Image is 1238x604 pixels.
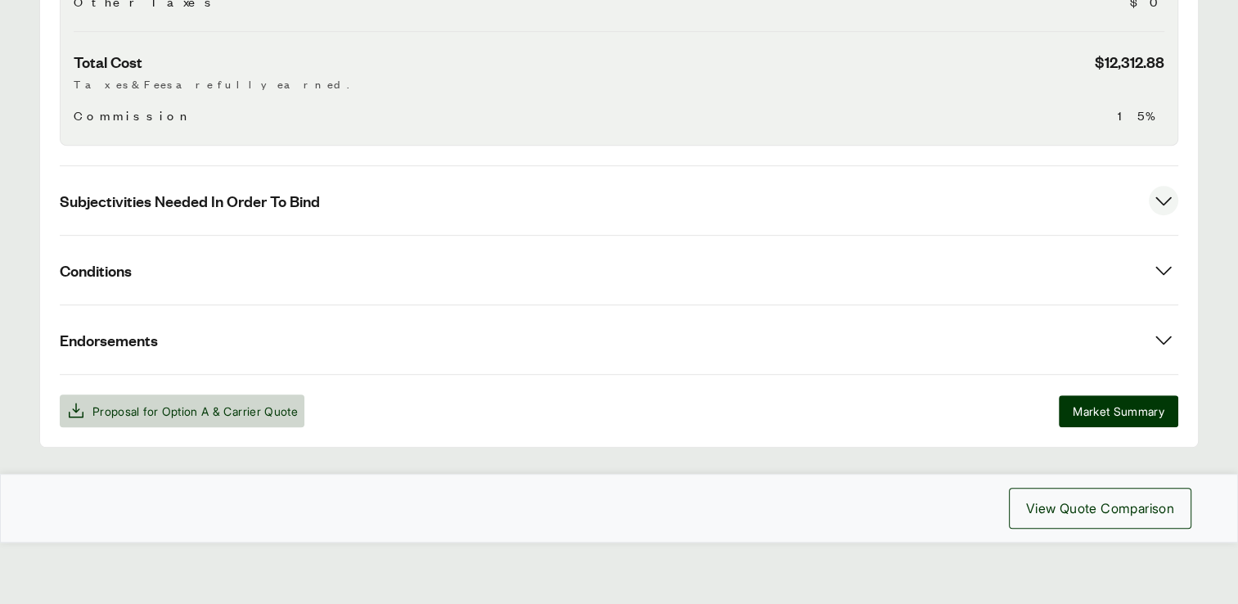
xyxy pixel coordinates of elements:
button: Proposal for Option A & Carrier Quote [60,394,304,427]
span: Market Summary [1073,403,1164,420]
span: $12,312.88 [1095,52,1164,72]
button: Endorsements [60,305,1178,374]
span: Subjectivities Needed In Order To Bind [60,191,320,211]
span: Total Cost [74,52,142,72]
span: Proposal for [92,403,298,420]
span: 15% [1118,106,1164,125]
span: Option A [162,404,209,418]
button: Conditions [60,236,1178,304]
span: Conditions [60,260,132,281]
button: Market Summary [1059,395,1178,427]
span: View Quote Comparison [1026,498,1174,518]
button: Subjectivities Needed In Order To Bind [60,166,1178,235]
button: View Quote Comparison [1009,488,1191,529]
span: & Carrier Quote [213,404,298,418]
span: Commission [74,106,194,125]
span: Endorsements [60,330,158,350]
p: Taxes & Fees are fully earned. [74,75,1164,92]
